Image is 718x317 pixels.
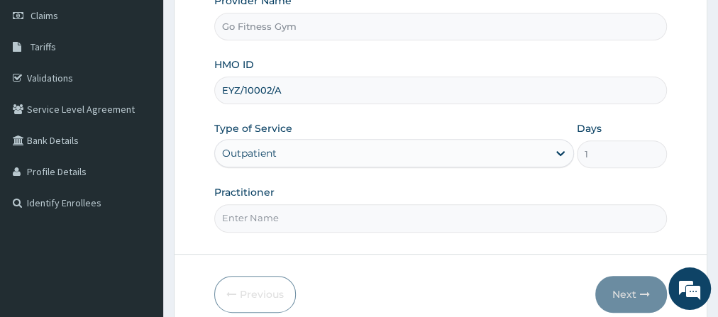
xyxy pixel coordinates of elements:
[214,204,667,232] input: Enter Name
[577,121,602,135] label: Days
[214,121,292,135] label: Type of Service
[74,79,238,98] div: Chat with us now
[7,187,270,236] textarea: Type your message and hit 'Enter'
[214,77,667,104] input: Enter HMO ID
[214,276,296,313] button: Previous
[214,185,275,199] label: Practitioner
[214,57,254,72] label: HMO ID
[233,7,267,41] div: Minimize live chat window
[31,40,56,53] span: Tariffs
[82,78,196,221] span: We're online!
[31,9,58,22] span: Claims
[26,71,57,106] img: d_794563401_company_1708531726252_794563401
[595,276,667,313] button: Next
